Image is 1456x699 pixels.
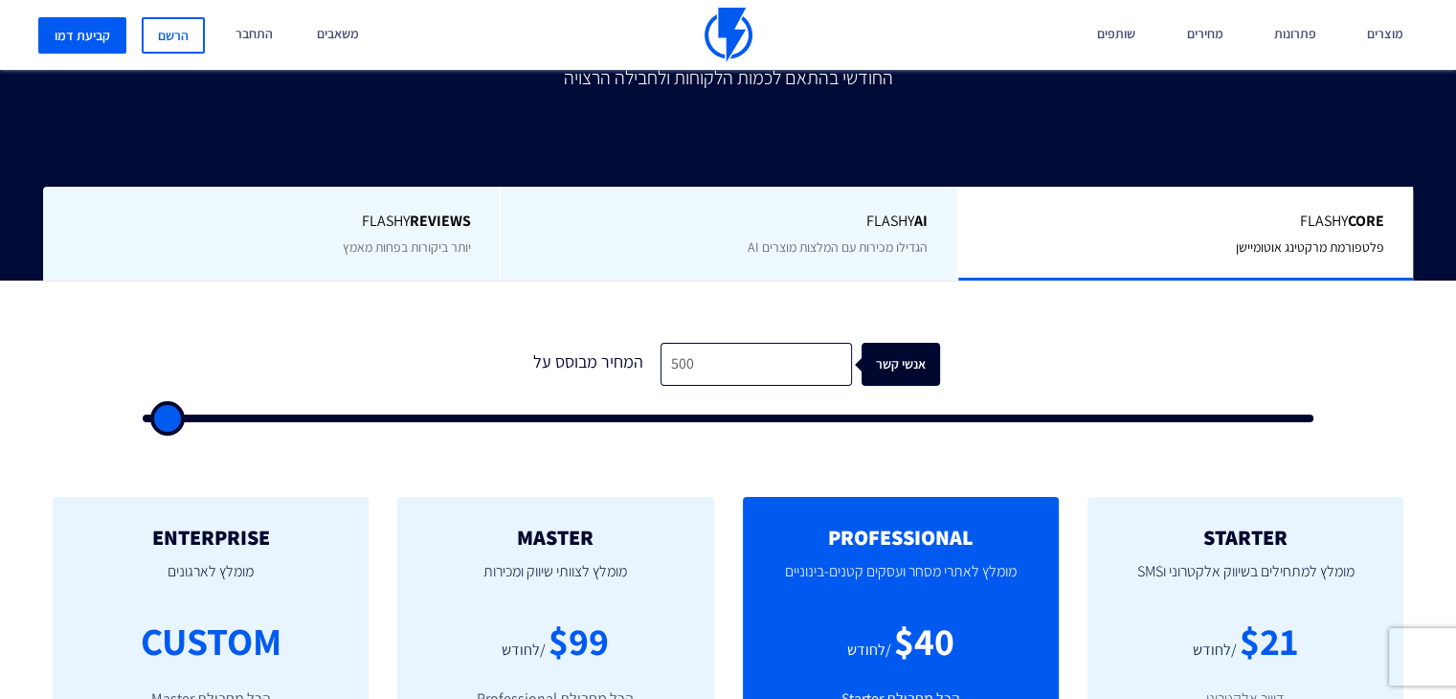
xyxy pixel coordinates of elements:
[81,549,340,614] p: מומלץ לארגונים
[914,211,928,231] b: AI
[426,549,684,614] p: מומלץ לצוותי שיווק ומכירות
[748,238,928,256] span: הגדילו מכירות עם המלצות מוצרים AI
[517,343,661,386] div: המחיר מבוסס על
[1348,211,1384,231] b: Core
[847,640,891,662] div: /לחודש
[409,211,470,231] b: REVIEWS
[502,640,546,662] div: /לחודש
[38,17,126,54] a: קביעת דמו
[1240,614,1298,668] div: $21
[529,211,927,233] span: Flashy
[549,614,609,668] div: $99
[772,526,1030,549] h2: PROFESSIONAL
[1193,640,1237,662] div: /לחודש
[426,526,684,549] h2: MASTER
[342,238,470,256] span: יותר ביקורות בפחות מאמץ
[72,211,471,233] span: Flashy
[772,549,1030,614] p: מומלץ לאתרי מסחר ועסקים קטנים-בינוניים
[871,343,950,386] div: אנשי קשר
[1236,238,1384,256] span: פלטפורמת מרקטינג אוטומיישן
[142,17,205,54] a: הרשם
[1116,526,1375,549] h2: STARTER
[894,614,954,668] div: $40
[81,526,340,549] h2: ENTERPRISE
[141,614,281,668] div: CUSTOM
[987,211,1384,233] span: Flashy
[1116,549,1375,614] p: מומלץ למתחילים בשיווק אלקטרוני וSMS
